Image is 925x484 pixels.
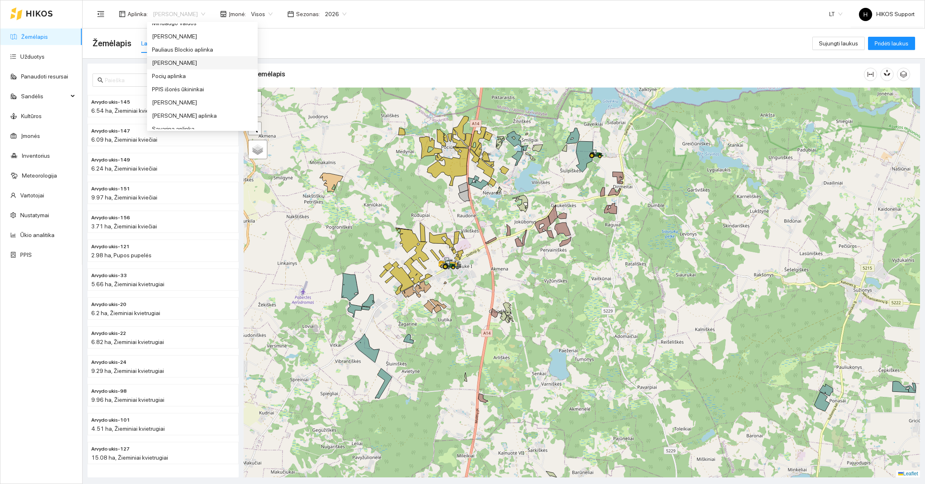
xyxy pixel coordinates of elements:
span: Arvydo ukis-127 [91,445,130,453]
div: [PERSON_NAME] aplinka [152,111,253,120]
span: layout [119,11,126,17]
span: 15.08 ha, Žieminiai kvietrugiai [91,454,168,461]
span: Arvydo ukis-149 [91,156,130,164]
span: 5.66 ha, Žieminiai kvietrugiai [91,281,164,287]
a: Užduotys [20,53,45,60]
button: column-width [864,68,877,81]
span: Arvydo ukis-156 [91,214,130,222]
span: Arvydo ukis-121 [91,243,130,251]
span: Sujungti laukus [819,39,858,48]
span: 6.09 ha, Žieminiai kviečiai [91,136,157,143]
span: Sezonas : [296,9,320,19]
span: Arvydo ukis-22 [91,330,126,337]
span: 6.24 ha, Žieminiai kviečiai [91,165,157,172]
a: Kultūros [21,113,42,119]
div: Pauliaus Blockio aplinka [147,43,258,56]
input: Paieška [105,76,229,85]
a: Žemėlapis [21,33,48,40]
a: Nustatymai [20,212,49,218]
span: Arvydas Paukštys [153,8,205,20]
span: Arvydo ukis-20 [91,301,126,308]
span: 9.97 ha, Žieminiai kviečiai [91,194,157,201]
a: Leaflet [898,471,918,477]
a: Inventorius [22,152,50,159]
button: Pridėti laukus [868,37,915,50]
a: Pridėti laukus [868,40,915,47]
span: search [97,77,103,83]
a: Panaudoti resursai [21,73,68,80]
span: Arvydo ukis-145 [91,98,130,106]
span: column-width [864,71,877,78]
a: Layers [249,140,267,159]
div: Ramūnas Gruzdas [147,96,258,109]
div: [PERSON_NAME] [152,32,253,41]
span: shop [220,11,227,17]
span: Įmonė : [229,9,246,19]
div: Savarina aplinka [152,124,253,133]
div: Nikolajus Dubnikovas [147,30,258,43]
span: 2.98 ha, Pupos pupelės [91,252,152,259]
span: 6.54 ha, Žieminiai kviečiai [91,107,158,114]
span: menu-fold [97,10,104,18]
span: LT [829,8,842,20]
span: 3.71 ha, Žieminiai kviečiai [91,223,157,230]
span: Arvydo ukis-147 [91,127,130,135]
a: Ūkio analitika [20,232,55,238]
div: Pauliaus Blockio aplinka [152,45,253,54]
span: HIKOS Support [859,11,915,17]
span: 9.29 ha, Žieminiai kvietrugiai [91,368,164,374]
span: Arvydo ukis-98 [91,387,127,395]
span: calendar [287,11,294,17]
span: 6.82 ha, Žieminiai kvietrugiai [91,339,164,345]
button: menu-fold [92,6,109,22]
span: Aplinka : [128,9,148,19]
span: Sandėlis [21,88,68,104]
div: [PERSON_NAME] [152,98,253,107]
span: H [863,8,868,21]
a: Įmonės [21,133,40,139]
span: Arvydo ukis-151 [91,185,130,193]
a: Meteorologija [22,172,57,179]
span: Arvydo ukis-33 [91,272,127,280]
button: Sujungti laukus [812,37,865,50]
div: [PERSON_NAME] [152,58,253,67]
div: PPIS išorės ūkininkai [152,85,253,94]
span: 4.51 ha, Žieminiai kvietrugiai [91,425,165,432]
div: Paulius [147,56,258,69]
a: Vartotojai [20,192,44,199]
div: Savarina aplinka [147,122,258,135]
span: Arvydo ukis-24 [91,358,126,366]
div: Pocių aplinka [152,71,253,81]
div: Laukai [141,39,158,48]
span: Visos [251,8,273,20]
span: 9.96 ha, Žieminiai kvietrugiai [91,396,164,403]
a: PPIS [20,251,32,258]
span: Arvydo ukis-101 [91,416,130,424]
div: PPIS išorės ūkininkai [147,83,258,96]
span: 2026 [325,8,346,20]
span: 6.2 ha, Žieminiai kvietrugiai [91,310,160,316]
div: Žemėlapis [254,62,864,86]
span: Žemėlapis [92,37,131,50]
div: Rolando Kurana aplinka [147,109,258,122]
span: Pridėti laukus [875,39,908,48]
a: Sujungti laukus [812,40,865,47]
div: Pocių aplinka [147,69,258,83]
